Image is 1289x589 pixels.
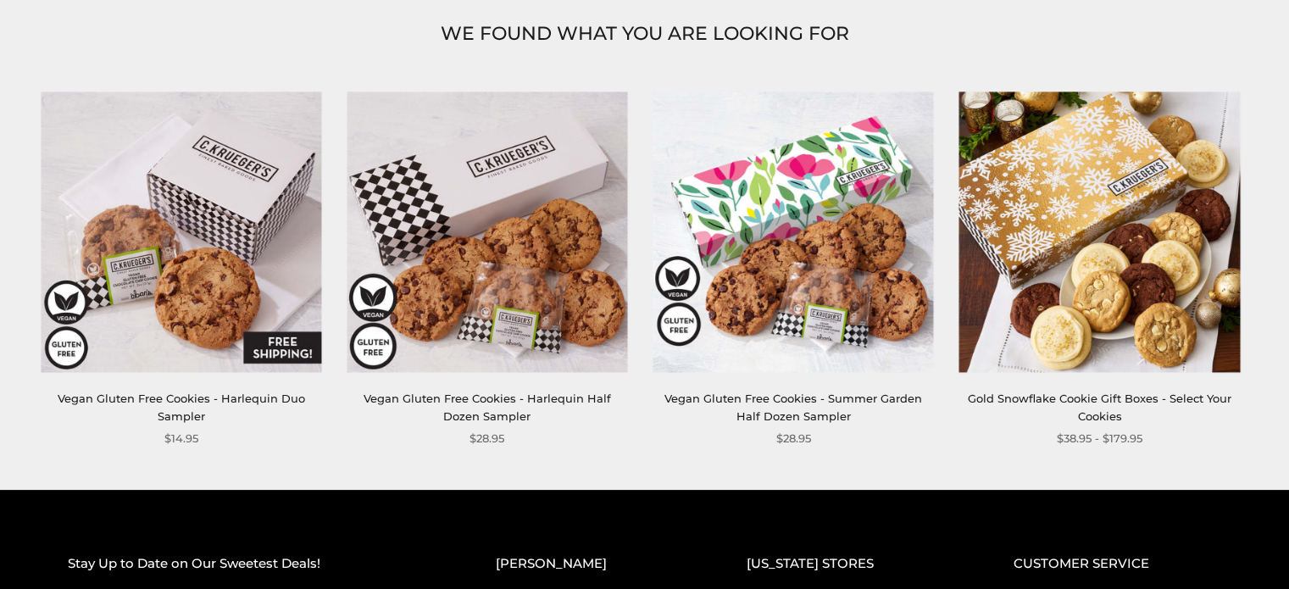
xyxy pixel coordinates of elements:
img: Vegan Gluten Free Cookies - Harlequin Half Dozen Sampler [347,92,627,372]
span: $28.95 [776,430,811,447]
img: Gold Snowflake Cookie Gift Boxes - Select Your Cookies [959,92,1240,372]
span: $14.95 [164,430,198,447]
a: Vegan Gluten Free Cookies - Summer Garden Half Dozen Sampler [664,392,922,423]
h1: WE FOUND WHAT YOU ARE LOOKING FOR [68,19,1221,49]
iframe: Sign Up via Text for Offers [14,525,175,575]
span: $28.95 [469,430,504,447]
h2: [US_STATE] STORES [747,553,946,575]
h2: [PERSON_NAME] [496,553,679,575]
img: Vegan Gluten Free Cookies - Summer Garden Half Dozen Sampler [653,92,933,372]
h2: Stay Up to Date on Our Sweetest Deals! [68,553,428,575]
a: Vegan Gluten Free Cookies - Summer Garden Half Dozen Sampler [653,92,934,372]
h2: CUSTOMER SERVICE [1014,553,1221,575]
a: Vegan Gluten Free Cookies - Harlequin Half Dozen Sampler [364,392,611,423]
span: $38.95 - $179.95 [1057,430,1142,447]
a: Gold Snowflake Cookie Gift Boxes - Select Your Cookies [968,392,1231,423]
img: Vegan Gluten Free Cookies - Harlequin Duo Sampler [41,92,321,372]
a: Vegan Gluten Free Cookies - Harlequin Duo Sampler [58,392,305,423]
